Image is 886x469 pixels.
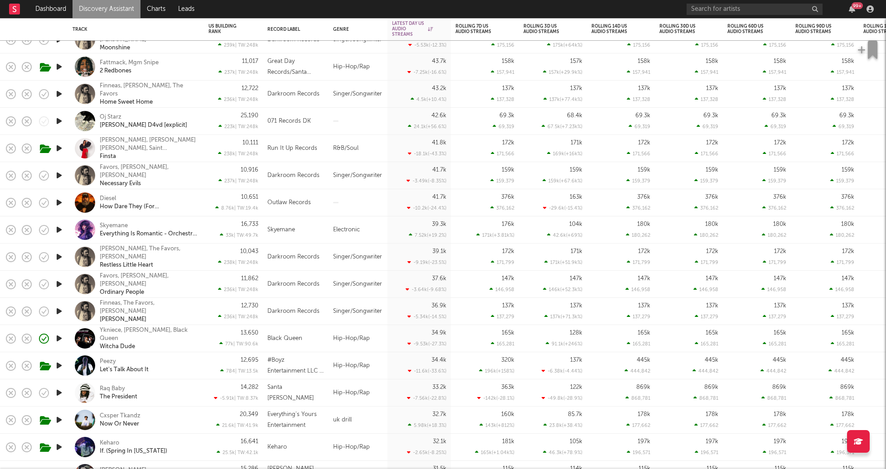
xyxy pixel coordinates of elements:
div: 376,162 [490,205,514,211]
div: 171,799 [627,259,650,265]
div: 159,379 [830,178,854,184]
div: Darkroom Records [267,170,320,181]
div: -7.25k ( -16.6 % ) [407,69,446,75]
div: 158k [502,58,514,64]
div: Restless Little Heart [100,261,153,269]
div: 157,941 [763,69,786,75]
div: 237k | TW: 248k [208,69,258,75]
div: 376k [773,194,786,200]
div: 376k [637,194,650,200]
div: 146k ( +52.3k % ) [543,287,582,292]
div: 376,162 [762,205,786,211]
div: 69.3k [499,113,514,119]
div: 7.52k ( +19.2 % ) [409,232,446,238]
div: 137k [502,303,514,309]
div: #Boyz Entertainment LLC / EMPIRE [267,355,324,377]
a: Finsta [100,153,116,161]
div: -5.53k ( -12.3 % ) [408,42,446,48]
a: Ykniece, [PERSON_NAME], Black Queen [100,326,197,343]
div: 11,862 [241,276,258,282]
div: 11,017 [242,58,258,64]
div: 159k [706,167,718,173]
div: 67.5k ( +7.23k % ) [542,124,582,129]
div: 146,958 [625,287,650,292]
div: 159,379 [490,178,514,184]
div: Singer/Songwriter [329,81,387,108]
div: 42.6k ( +69 % ) [547,232,582,238]
div: 237k | TW: 248k [208,178,258,184]
div: 171k [571,140,582,146]
div: 172k [638,140,650,146]
a: Everything Is Romantic - Orchestral Version [100,230,197,238]
div: 159k [570,167,582,173]
div: 34.4k [431,357,446,363]
div: -9.19k ( -23.5 % ) [407,259,446,265]
div: 175,156 [763,42,786,48]
div: 157,941 [695,69,718,75]
a: Favors, [PERSON_NAME], [PERSON_NAME] [100,163,197,180]
div: 071 Records DK [267,116,311,127]
div: Skyemane [267,225,295,235]
a: Favors, [PERSON_NAME], [PERSON_NAME] [100,272,197,288]
div: 4.5k ( +10.4 % ) [411,96,446,102]
div: 180,262 [830,232,854,238]
div: 171k ( +3.81k % ) [476,232,514,238]
div: -18.1k ( -43.3 % ) [408,151,446,157]
div: 165k [774,330,786,336]
div: 172k [774,140,786,146]
div: 137,328 [763,96,786,102]
div: 171,799 [491,259,514,265]
div: 445k [705,357,718,363]
div: 10,916 [241,167,258,173]
div: 69.3k [703,113,718,119]
div: 163k [570,194,582,200]
div: 172k [842,249,854,254]
div: Genre [333,27,378,32]
div: 171,799 [695,259,718,265]
div: 159,379 [762,178,786,184]
a: Oj Starz [100,113,121,121]
div: 157k [570,58,582,64]
div: 159k [638,167,650,173]
div: 784 | TW: 13.5k [208,368,258,374]
div: 180k [637,221,650,227]
div: 180,262 [762,232,786,238]
a: [PERSON_NAME], The Favors, [PERSON_NAME] [100,245,197,261]
div: 444,842 [625,368,650,374]
div: 172k [502,249,514,254]
div: -5.34k ( -14.5 % ) [407,314,446,320]
div: Diesel [100,195,116,203]
div: 39.1k [432,249,446,254]
a: Skyemane [100,222,128,230]
div: 445k [841,357,854,363]
div: 137k [570,303,582,309]
div: 77k | TW: 90.6k [208,341,258,347]
div: Necessary Evils [100,180,141,188]
div: 165k [638,330,650,336]
div: 137,328 [627,96,650,102]
div: -29.6k ( -15.4 % ) [543,205,582,211]
a: Ordinary People [100,288,144,297]
div: 159,379 [626,178,650,184]
div: 172k [502,140,514,146]
div: Darkroom Records [267,252,320,263]
div: Singer/Songwriter [329,162,387,189]
div: 176k [502,221,514,227]
div: 159k [842,167,854,173]
div: 172k [842,140,854,146]
div: 175,156 [627,42,650,48]
div: 24.1k ( +56.6 % ) [408,124,446,129]
div: 10,043 [240,249,258,254]
input: Search for artists [687,4,823,15]
div: 137k ( +71.3k % ) [544,314,582,320]
div: Home Sweet Home [100,98,153,106]
div: 165k [502,330,514,336]
div: Hip-Hop/Rap [329,352,387,379]
div: Hip-Hop/Rap [329,325,387,352]
a: If. (Spring In [US_STATE]) [100,447,167,455]
div: 376,162 [830,205,854,211]
div: 69,319 [765,124,786,129]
